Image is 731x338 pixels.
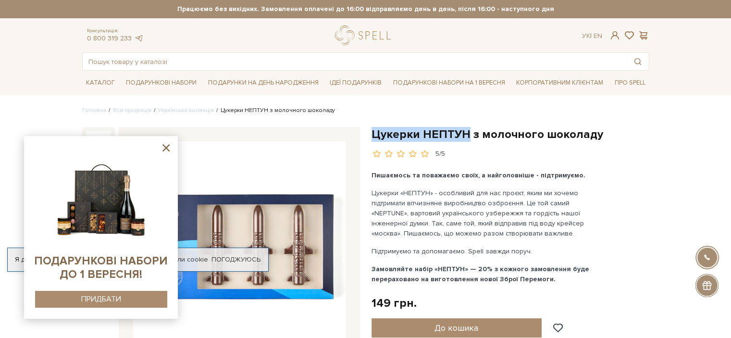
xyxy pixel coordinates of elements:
[372,246,597,256] p: Підтримуємо та допомагаємо. Spell завжди поруч.
[582,32,602,40] div: Ук
[512,75,607,91] a: Корпоративним клієнтам
[87,28,144,34] span: Консультація:
[372,296,417,311] div: 149 грн.
[335,25,395,45] a: logo
[434,323,478,333] span: До кошика
[611,75,649,90] a: Про Spell
[113,107,151,114] a: Вся продукція
[134,34,144,42] a: telegram
[590,32,592,40] span: |
[211,255,260,264] a: Погоджуюсь
[326,75,385,90] a: Ідеї подарунків
[164,255,208,263] a: файли cookie
[82,5,649,13] strong: Працюємо без вихідних. Замовлення оплачені до 16:00 відправляємо день в день, після 16:00 - насту...
[86,131,111,156] img: Цукерки НЕПТУН з молочного шоколаду
[594,32,602,40] a: En
[83,53,627,70] input: Пошук товару у каталозі
[372,265,589,283] b: Замовляйте набір «НЕПТУН» — 20% з кожного замовлення буде перераховано на виготовлення нової Збро...
[87,34,132,42] a: 0 800 319 233
[82,75,119,90] a: Каталог
[372,318,542,338] button: До кошика
[214,106,335,115] li: Цукерки НЕПТУН з молочного шоколаду
[372,127,649,142] h1: Цукерки НЕПТУН з молочного шоколаду
[204,75,322,90] a: Подарунки на День народження
[372,171,585,179] b: Пишаємось та поважаємо своїх, а найголовніше - підтримуємо.
[389,75,509,91] a: Подарункові набори на 1 Вересня
[8,255,268,264] div: Я дозволяю [DOMAIN_NAME] використовувати
[122,75,200,90] a: Подарункові набори
[82,107,106,114] a: Головна
[627,53,649,70] button: Пошук товару у каталозі
[158,107,214,114] a: Українська колекція
[372,188,597,238] p: Цукерки «НЕПТУН» - особливий для нас проєкт, яким ми хочемо підтримати вітчизняне виробництво озб...
[435,150,445,159] div: 5/5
